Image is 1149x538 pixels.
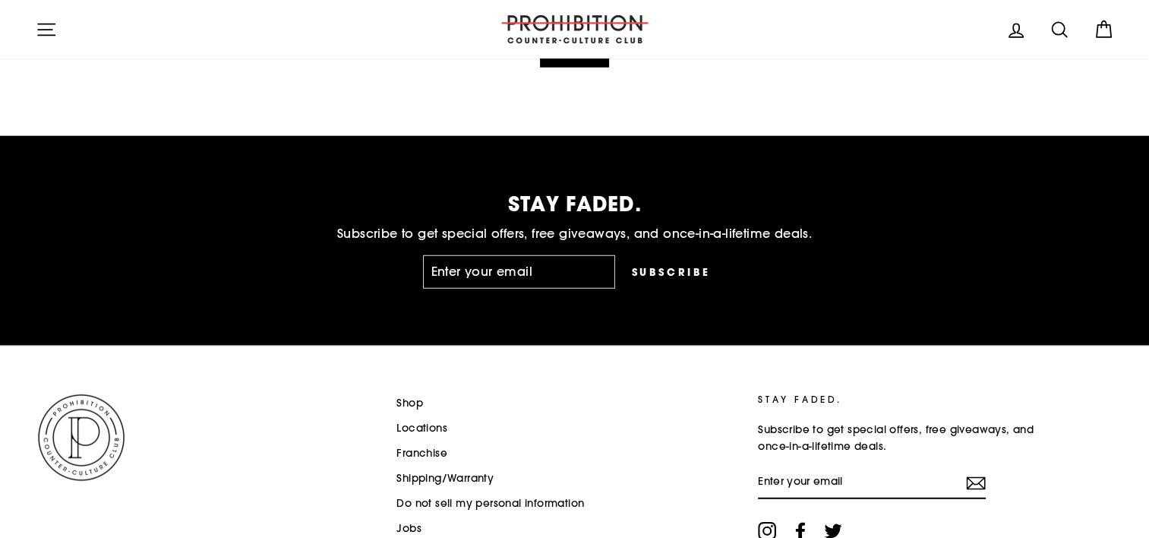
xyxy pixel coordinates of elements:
p: STAY FADED. [758,392,1057,407]
img: PROHIBITION COUNTER-CULTURE CLUB [36,392,127,483]
p: Subscribe to get special offers, free giveaways, and once-in-a-lifetime deals. [758,422,1057,455]
a: Do not sell my personal information [396,492,584,515]
p: STAY FADED. [36,193,1114,214]
a: Shipping/Warranty [396,467,494,490]
a: Locations [396,417,447,440]
img: PROHIBITION COUNTER-CULTURE CLUB [499,15,651,43]
input: Enter your email [758,466,986,499]
span: Subscribe [631,265,710,279]
a: Franchise [396,442,447,465]
button: Subscribe [615,255,726,289]
a: Shop [396,392,423,415]
p: Subscribe to get special offers, free giveaways, and once-in-a-lifetime deals. [36,224,1114,244]
input: Enter your email [423,255,616,289]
